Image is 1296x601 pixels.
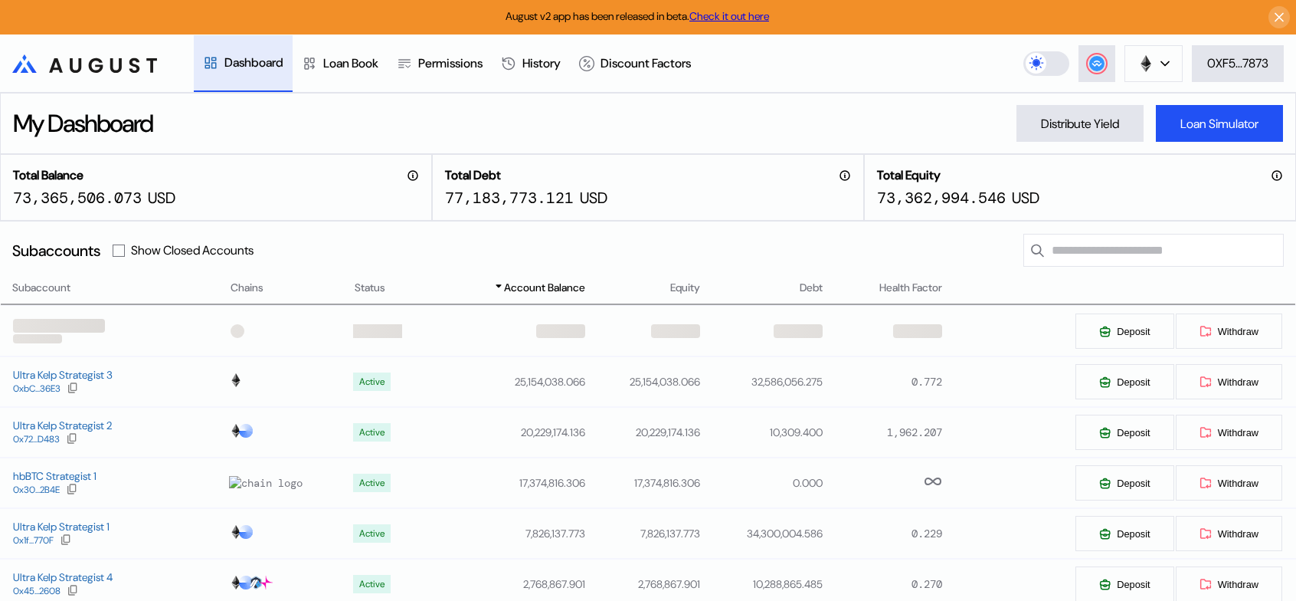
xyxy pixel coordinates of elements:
[359,478,385,488] div: Active
[249,576,263,590] img: chain logo
[239,424,253,438] img: chain logo
[1117,528,1150,540] span: Deposit
[359,528,385,539] div: Active
[13,484,60,495] div: 0x30...2B4E
[1117,376,1150,388] span: Deposit
[13,469,97,483] div: hbBTC Strategist 1
[1180,116,1258,132] div: Loan Simulator
[418,55,483,71] div: Permissions
[437,407,586,458] td: 20,229,174.136
[13,107,152,140] div: My Dashboard
[229,476,303,490] img: chain logo
[1207,55,1268,71] div: 0XF5...7873
[823,356,943,407] td: 0.772
[13,520,110,534] div: Ultra Kelp Strategist 1
[229,373,243,387] img: chain logo
[823,508,943,559] td: 0.229
[504,280,585,296] span: Account Balance
[877,167,941,183] h2: Total Equity
[231,280,263,296] span: Chains
[293,35,388,92] a: Loan Book
[323,55,378,71] div: Loan Book
[12,280,70,296] span: Subaccount
[601,55,691,71] div: Discount Factors
[445,167,501,183] h2: Total Debt
[1175,313,1283,350] button: Withdraw
[13,383,61,394] div: 0xbC...36E3
[1218,478,1258,489] span: Withdraw
[194,35,293,92] a: Dashboard
[586,407,701,458] td: 20,229,174.136
[224,54,283,71] div: Dashboard
[13,419,112,432] div: Ultra Kelp Strategist 2
[879,280,942,296] span: Health Factor
[1175,363,1283,400] button: Withdraw
[586,458,701,508] td: 17,374,816.306
[1041,116,1119,132] div: Distribute Yield
[13,368,113,382] div: Ultra Kelp Strategist 3
[586,356,701,407] td: 25,154,038.066
[13,535,54,546] div: 0x1f...770F
[877,188,1006,208] div: 73,362,994.546
[701,407,824,458] td: 10,309.400
[437,508,586,559] td: 7,826,137.773
[445,188,574,208] div: 77,183,773.121
[580,188,607,208] div: USD
[1218,427,1258,438] span: Withdraw
[506,9,769,23] span: August v2 app has been released in beta.
[229,525,243,539] img: chain logo
[239,525,253,539] img: chain logo
[522,55,561,71] div: History
[1218,376,1258,388] span: Withdraw
[13,434,60,445] div: 0x72...D483
[800,280,823,296] span: Debt
[1075,363,1174,400] button: Deposit
[13,570,113,584] div: Ultra Kelp Strategist 4
[13,586,61,596] div: 0x45...2608
[492,35,570,92] a: History
[359,427,385,438] div: Active
[1192,45,1284,82] button: 0XF5...7873
[1137,55,1154,72] img: chain logo
[437,356,586,407] td: 25,154,038.066
[359,376,385,387] div: Active
[1218,326,1258,337] span: Withdraw
[689,9,769,23] a: Check it out here
[1175,465,1283,501] button: Withdraw
[13,167,83,183] h2: Total Balance
[1117,326,1150,337] span: Deposit
[229,424,243,438] img: chain logo
[131,242,254,258] label: Show Closed Accounts
[570,35,700,92] a: Discount Factors
[1012,188,1039,208] div: USD
[239,576,253,590] img: chain logo
[701,356,824,407] td: 32,586,056.275
[1218,528,1258,540] span: Withdraw
[1156,105,1283,142] button: Loan Simulator
[148,188,175,208] div: USD
[1117,427,1150,438] span: Deposit
[1075,465,1174,501] button: Deposit
[1124,45,1183,82] button: chain logo
[1075,414,1174,451] button: Deposit
[1075,515,1174,552] button: Deposit
[259,576,273,590] img: chain logo
[586,508,701,559] td: 7,826,137.773
[388,35,492,92] a: Permissions
[13,188,142,208] div: 73,365,506.073
[823,407,943,458] td: 1,962.207
[1175,414,1283,451] button: Withdraw
[355,280,385,296] span: Status
[437,458,586,508] td: 17,374,816.306
[229,576,243,590] img: chain logo
[1117,478,1150,489] span: Deposit
[670,280,700,296] span: Equity
[1117,579,1150,590] span: Deposit
[1175,515,1283,552] button: Withdraw
[701,458,824,508] td: 0.000
[1016,105,1144,142] button: Distribute Yield
[1218,579,1258,590] span: Withdraw
[12,241,100,261] div: Subaccounts
[359,579,385,590] div: Active
[1075,313,1174,350] button: Deposit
